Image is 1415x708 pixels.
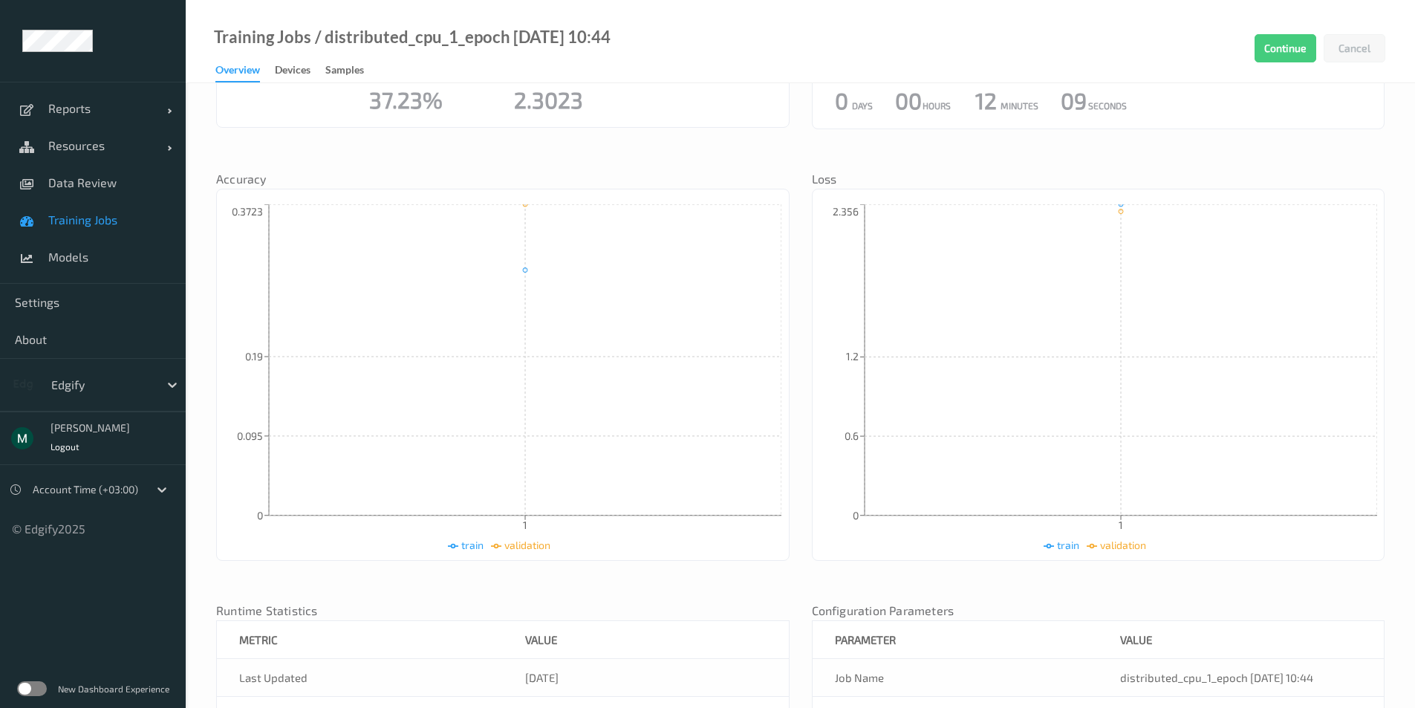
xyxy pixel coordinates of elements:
[275,62,310,81] div: Devices
[214,30,311,45] a: Training Jobs
[215,60,275,82] a: Overview
[216,174,790,189] nav: Accuracy
[504,539,550,551] span: validation
[503,658,789,696] td: [DATE]
[257,509,263,522] tspan: 0
[812,658,1098,696] td: Job Name
[1098,620,1384,658] th: Value
[232,205,263,218] tspan: 0.3723
[833,205,859,218] tspan: 2.356
[215,62,260,82] div: Overview
[1098,658,1384,696] td: distributed_cpu_1_epoch [DATE] 10:44
[853,509,859,522] tspan: 0
[919,100,951,111] div: Hours
[997,100,1038,111] div: Minutes
[973,80,997,121] div: 12
[1057,539,1079,551] span: train
[461,539,484,551] span: train
[217,658,503,696] td: Last Updated
[514,92,637,107] div: 2.3023
[1084,100,1127,111] div: Seconds
[812,605,1385,620] nav: Configuration Parameters
[245,350,263,363] tspan: 0.19
[1324,34,1385,62] button: Cancel
[503,620,789,658] th: value
[812,620,1098,658] th: Parameter
[275,60,325,81] a: Devices
[824,80,848,121] div: 0
[523,519,527,531] tspan: 1
[217,620,503,658] th: metric
[369,92,492,107] div: 37.23%
[216,605,790,620] nav: Runtime Statistics
[895,80,919,121] div: 00
[311,30,611,45] div: / distributed_cpu_1_epoch [DATE] 10:44
[1255,34,1316,62] button: Continue
[848,100,873,111] div: Days
[812,174,1385,189] nav: Loss
[1100,539,1146,551] span: validation
[237,429,263,442] tspan: 0.095
[1119,519,1123,531] tspan: 1
[325,60,379,81] a: Samples
[845,429,859,442] tspan: 0.6
[325,62,364,81] div: Samples
[1061,80,1084,121] div: 09
[846,350,859,363] tspan: 1.2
